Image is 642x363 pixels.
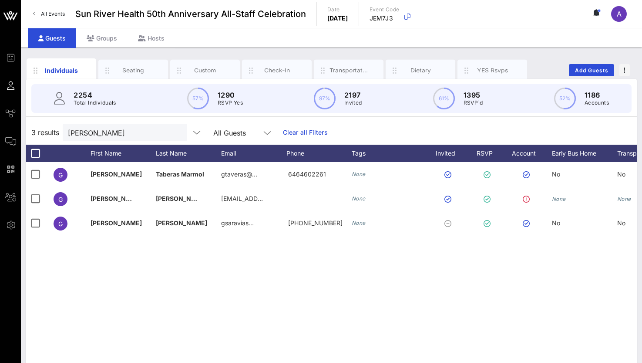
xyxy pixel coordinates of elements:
[474,145,504,162] div: RSVP
[344,98,362,107] p: Invited
[585,98,609,107] p: Accounts
[329,66,368,75] div: Transportation
[186,66,225,75] div: Custom
[617,219,625,227] span: No
[611,6,627,22] div: A
[58,196,63,203] span: G
[617,196,631,202] i: None
[74,98,116,107] p: Total Individuals
[617,10,622,18] span: A
[75,7,306,20] span: Sun River Health 50th Anniversary All-Staff Celebration
[213,129,246,137] div: All Guests
[221,211,254,235] p: gsaravias…
[42,66,81,75] div: Individuals
[58,220,63,227] span: G
[585,90,609,100] p: 1186
[91,219,142,227] span: [PERSON_NAME]
[288,170,326,178] span: 6464602261
[370,14,400,23] p: JEM7J3
[218,90,243,100] p: 1290
[218,98,243,107] p: RSVP Yes
[552,170,560,178] span: No
[114,66,153,75] div: Seating
[473,66,512,75] div: YES Rsvps
[91,195,142,202] span: [PERSON_NAME]
[28,7,70,21] a: All Events
[286,145,352,162] div: Phone
[327,5,348,14] p: Date
[128,28,175,48] div: Hosts
[156,145,221,162] div: Last Name
[344,90,362,100] p: 2197
[41,10,65,17] span: All Events
[58,171,63,179] span: G
[283,128,328,137] a: Clear all Filters
[76,28,128,48] div: Groups
[156,195,207,202] span: [PERSON_NAME]
[221,145,286,162] div: Email
[221,195,326,202] span: [EMAIL_ADDRESS][DOMAIN_NAME]
[352,171,366,177] i: None
[221,162,257,187] p: gtaveras@…
[288,219,343,227] span: +16315244313
[552,219,560,227] span: No
[156,219,207,227] span: [PERSON_NAME]
[464,90,483,100] p: 1395
[504,145,552,162] div: Account
[208,124,278,141] div: All Guests
[31,127,59,138] span: 3 results
[74,90,116,100] p: 2254
[91,170,142,178] span: [PERSON_NAME]
[352,195,366,202] i: None
[575,67,609,74] span: Add Guests
[258,66,296,75] div: Check-In
[617,170,625,178] span: No
[28,28,76,48] div: Guests
[352,220,366,226] i: None
[352,145,426,162] div: Tags
[569,64,614,76] button: Add Guests
[552,145,617,162] div: Early Bus Home
[426,145,474,162] div: Invited
[552,196,566,202] i: None
[91,145,156,162] div: First Name
[370,5,400,14] p: Event Code
[464,98,483,107] p: RSVP`d
[401,66,440,75] div: Dietary
[327,14,348,23] p: [DATE]
[156,170,204,178] span: Taberas Marmol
